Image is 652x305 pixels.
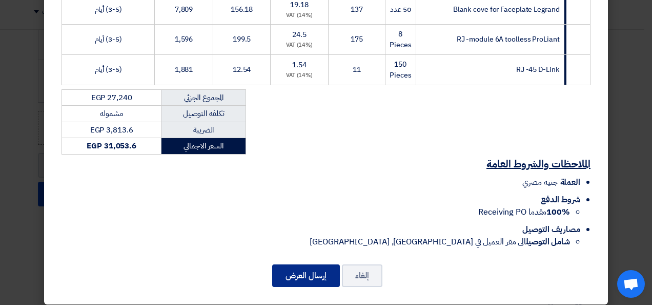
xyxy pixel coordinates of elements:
[353,64,361,75] span: 11
[100,108,123,119] span: مشموله
[478,206,570,218] span: مقدما Receiving PO
[457,34,560,45] span: RJ -module 6A toolless ProLiant
[175,4,193,15] span: 7,809
[453,4,560,15] span: Blank cove for Faceplate Legrand
[90,124,133,136] span: EGP 3,813.6
[516,64,560,75] span: RJ -45 D-Link
[275,11,323,20] div: (14%) VAT
[560,176,580,188] span: العملة
[526,236,570,248] strong: شامل التوصيل
[546,206,570,218] strong: 100%
[161,106,246,122] td: تكلفه التوصيل
[161,138,246,155] td: السعر الاجمالي
[231,4,253,15] span: 156.18
[95,64,122,75] span: (3-5) أيام
[62,89,161,106] td: EGP 27,240
[272,264,340,287] button: إرسال العرض
[617,270,645,298] a: Open chat
[275,71,323,80] div: (14%) VAT
[351,34,363,45] span: 175
[175,34,193,45] span: 1,596
[292,29,307,40] span: 24.5
[175,64,193,75] span: 1,881
[62,236,570,248] li: الى مقر العميل في [GEOGRAPHIC_DATA], [GEOGRAPHIC_DATA]
[161,89,246,106] td: المجموع الجزئي
[292,60,307,70] span: 1.54
[87,140,136,151] strong: EGP 31,053.6
[522,176,558,188] span: جنيه مصري
[522,223,580,236] span: مصاريف التوصيل
[541,194,580,206] span: شروط الدفع
[390,4,411,15] span: 50 عدد
[342,264,382,287] button: إلغاء
[161,122,246,138] td: الضريبة
[95,34,122,45] span: (3-5) أيام
[351,4,363,15] span: 137
[275,41,323,50] div: (14%) VAT
[486,156,590,171] u: الملاحظات والشروط العامة
[233,34,251,45] span: 199.5
[390,29,411,50] span: 8 Pieces
[390,59,411,81] span: 150 Pieces
[233,64,251,75] span: 12.54
[95,4,122,15] span: (3-5) أيام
